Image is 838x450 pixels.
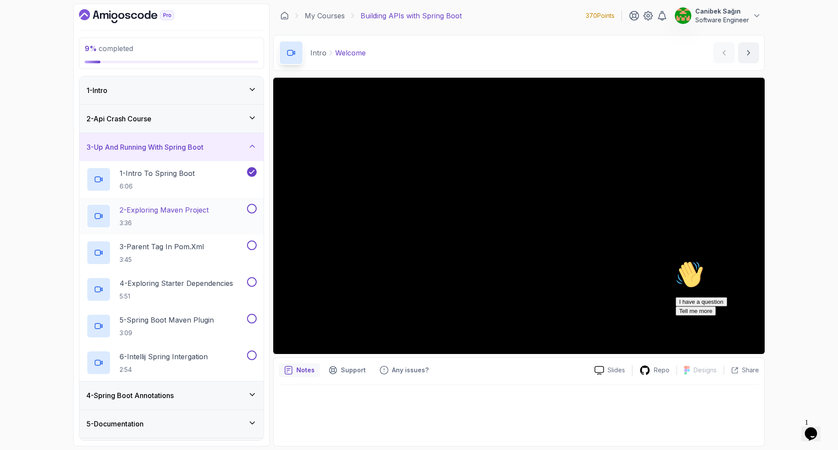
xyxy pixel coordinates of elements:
img: user profile image [675,7,691,24]
span: Hi! How can we help? [3,26,86,33]
p: 4 - Exploring Starter Dependencies [120,278,233,289]
p: 2 - Exploring Maven Project [120,205,209,215]
button: 4-Spring Boot Annotations [79,381,264,409]
a: Slides [587,366,632,375]
a: My Courses [305,10,345,21]
p: Software Engineer [695,16,749,24]
h3: 1 - Intro [86,85,107,96]
p: 2:54 [120,365,208,374]
p: Support [341,366,366,374]
button: Tell me more [3,49,44,58]
h3: 2 - Api Crash Course [86,113,151,124]
button: next content [738,42,759,63]
button: 1-Intro [79,76,264,104]
p: 3:45 [120,255,204,264]
h3: 3 - Up And Running With Spring Boot [86,142,203,152]
button: 5-Spring Boot Maven Plugin3:09 [86,314,257,338]
button: Feedback button [374,363,434,377]
p: 3:09 [120,329,214,337]
p: Canibek Sağın [695,7,749,16]
h3: 4 - Spring Boot Annotations [86,390,174,401]
button: user profile imageCanibek SağınSoftware Engineer [674,7,761,24]
div: 👋Hi! How can we help?I have a questionTell me more [3,3,161,58]
a: Dashboard [280,11,289,20]
p: 6:06 [120,182,195,191]
button: 2-Api Crash Course [79,105,264,133]
span: 9 % [85,44,97,53]
button: 6-Intellij Spring Intergation2:54 [86,350,257,375]
p: 1 - Intro To Spring Boot [120,168,195,179]
p: 6 - Intellij Spring Intergation [120,351,208,362]
button: previous content [714,42,735,63]
h3: 5 - Documentation [86,419,144,429]
span: completed [85,44,133,53]
iframe: chat widget [672,257,829,411]
p: Any issues? [392,366,429,374]
p: 5 - Spring Boot Maven Plugin [120,315,214,325]
a: Repo [632,365,677,376]
button: 1-Intro To Spring Boot6:06 [86,167,257,192]
button: notes button [279,363,320,377]
button: Support button [323,363,371,377]
iframe: chat widget [801,415,829,441]
button: 3-Up And Running With Spring Boot [79,133,264,161]
p: 3:36 [120,219,209,227]
p: Welcome [335,48,366,58]
button: 5-Documentation [79,410,264,438]
img: :wave: [3,3,31,31]
p: Repo [654,366,670,374]
button: 4-Exploring Starter Dependencies5:51 [86,277,257,302]
p: Intro [310,48,326,58]
p: 3 - Parent Tag In pom.xml [120,241,204,252]
button: I have a question [3,40,55,49]
p: 5:51 [120,292,233,301]
a: Dashboard [79,9,194,23]
p: 370 Points [586,11,615,20]
p: Slides [608,366,625,374]
button: 2-Exploring Maven Project3:36 [86,204,257,228]
iframe: 1 - Hi [273,78,765,354]
p: Notes [296,366,315,374]
p: Building APIs with Spring Boot [361,10,462,21]
button: 3-Parent Tag In pom.xml3:45 [86,240,257,265]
